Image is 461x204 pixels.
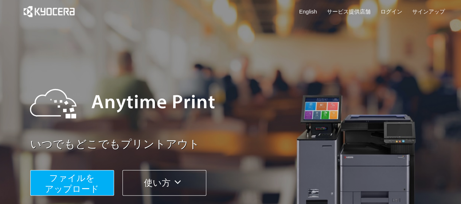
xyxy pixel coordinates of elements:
[30,170,114,196] button: ファイルを​​アップロード
[327,8,371,15] a: サービス提供店舗
[45,173,99,194] span: ファイルを ​​アップロード
[30,136,449,152] a: いつでもどこでもプリントアウト
[122,170,206,196] button: 使い方
[412,8,445,15] a: サインアップ
[380,8,402,15] a: ログイン
[299,8,317,15] a: English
